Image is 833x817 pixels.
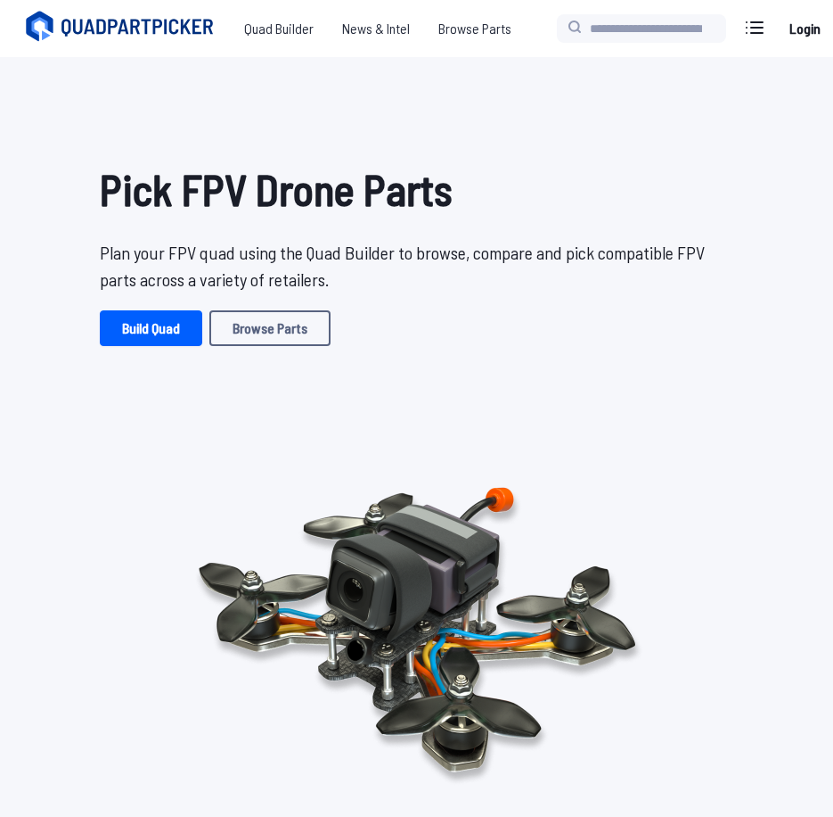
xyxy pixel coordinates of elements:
a: Quad Builder [230,11,328,46]
p: Plan your FPV quad using the Quad Builder to browse, compare and pick compatible FPV parts across... [100,239,733,293]
a: Login [783,11,826,46]
a: Browse Parts [424,11,526,46]
img: Quadcopter [160,446,674,803]
h1: Pick FPV Drone Parts [100,157,733,221]
a: Build Quad [100,310,202,346]
a: News & Intel [328,11,424,46]
a: Browse Parts [209,310,331,346]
